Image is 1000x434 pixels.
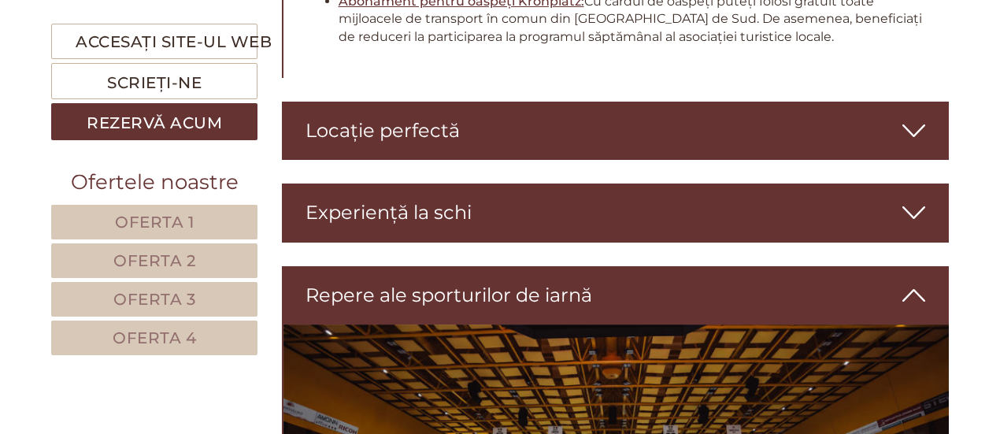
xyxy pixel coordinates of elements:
[51,24,257,59] a: Accesați site-ul web
[115,213,194,232] font: Oferta 1
[71,169,239,195] font: Ofertele noastre
[113,328,196,347] font: Oferta 4
[113,290,195,309] font: Oferta 3
[87,113,222,132] font: Rezervă acum
[306,284,592,306] font: Repere ale sporturilor de iarnă
[76,32,272,51] font: Accesați site-ul web
[107,72,202,91] font: Scrieți-ne
[306,119,460,142] font: Locație perfectă
[51,103,257,140] a: Rezervă acum
[113,251,195,270] font: Oferta 2
[51,63,257,100] a: Scrieți-ne
[306,201,472,224] font: Experiență la schi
